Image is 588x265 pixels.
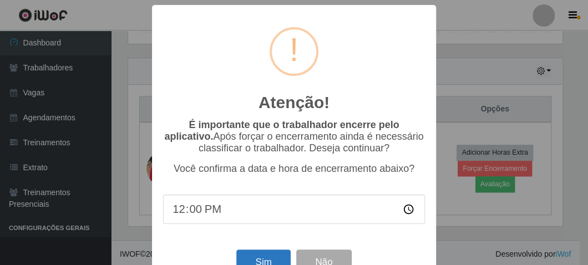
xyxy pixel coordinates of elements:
p: Você confirma a data e hora de encerramento abaixo? [163,163,425,175]
h2: Atenção! [258,93,330,113]
p: Após forçar o encerramento ainda é necessário classificar o trabalhador. Deseja continuar? [163,119,425,154]
b: É importante que o trabalhador encerre pelo aplicativo. [164,119,399,142]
